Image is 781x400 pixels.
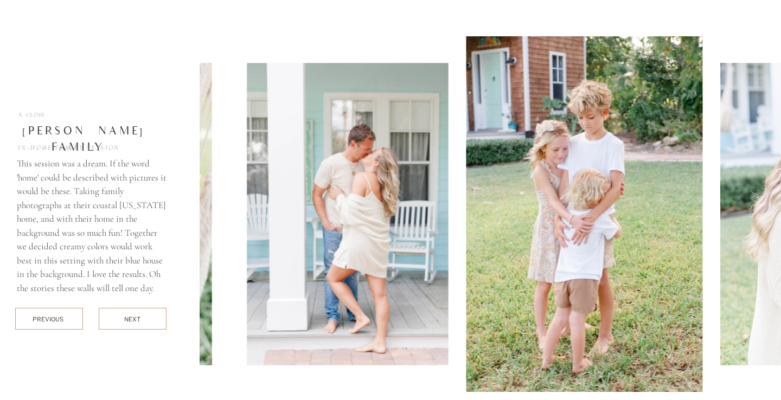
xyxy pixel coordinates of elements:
div: X. Close [17,112,47,119]
img: Three siblings stand in the yard hugging during their family photography photoshoot [466,36,703,392]
img: Young girl smiling at the camera while sitting in a hammock [10,63,212,365]
p: This session was a dream. If the word 'home' could be described with pictures it would be these. ... [17,157,167,301]
div: [PERSON_NAME] Family [17,123,139,143]
h2: In-HOme Family Session [17,143,121,153]
div: previous [33,315,66,323]
img: Orlando florida couple kisses during their family photography session at their coastal Florida home. [247,63,448,365]
div: next [124,315,141,323]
